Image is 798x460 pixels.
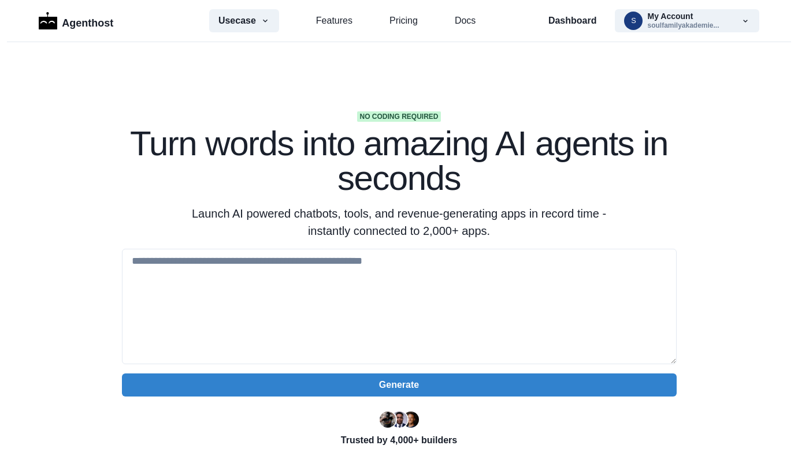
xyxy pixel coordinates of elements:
[316,14,352,28] a: Features
[39,12,58,29] img: Logo
[391,412,407,428] img: Segun Adebayo
[380,412,396,428] img: Ryan Florence
[389,14,418,28] a: Pricing
[455,14,476,28] a: Docs
[122,433,677,447] p: Trusted by 4,000+ builders
[122,373,677,397] button: Generate
[548,14,597,28] a: Dashboard
[403,412,419,428] img: Kent Dodds
[357,111,440,122] span: No coding required
[122,126,677,196] h1: Turn words into amazing AI agents in seconds
[62,11,113,31] p: Agenthost
[615,9,759,32] button: soulfamilyakademie@gmail.comMy Accountsoulfamilyakademie...
[209,9,279,32] button: Usecase
[177,205,621,240] p: Launch AI powered chatbots, tools, and revenue-generating apps in record time - instantly connect...
[39,11,114,31] a: LogoAgenthost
